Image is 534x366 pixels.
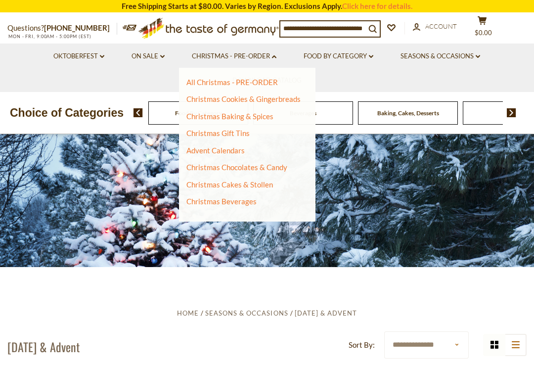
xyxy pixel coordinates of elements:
[507,108,516,117] img: next arrow
[192,51,276,62] a: Christmas - PRE-ORDER
[304,51,373,62] a: Food By Category
[186,112,273,121] a: Christmas Baking & Spices
[53,51,104,62] a: Oktoberfest
[475,29,492,37] span: $0.00
[342,1,412,10] a: Click here for details.
[413,21,457,32] a: Account
[44,23,110,32] a: [PHONE_NUMBER]
[205,309,288,317] a: Seasons & Occasions
[295,309,357,317] a: [DATE] & Advent
[7,339,80,354] h1: [DATE] & Advent
[7,22,117,35] p: Questions?
[177,309,199,317] a: Home
[467,16,497,41] button: $0.00
[349,339,375,351] label: Sort By:
[186,180,273,189] a: Christmas Cakes & Stollen
[133,108,143,117] img: previous arrow
[186,146,245,155] a: Advent Calendars
[186,163,287,172] a: Christmas Chocolates & Candy
[377,109,439,117] a: Baking, Cakes, Desserts
[175,109,222,117] a: Food By Category
[425,22,457,30] span: Account
[186,94,301,103] a: Christmas Cookies & Gingerbreads
[186,197,257,206] a: Christmas Beverages
[132,51,165,62] a: On Sale
[400,51,480,62] a: Seasons & Occasions
[7,34,91,39] span: MON - FRI, 9:00AM - 5:00PM (EST)
[186,129,250,137] a: Christmas Gift Tins
[186,78,278,87] a: All Christmas - PRE-ORDER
